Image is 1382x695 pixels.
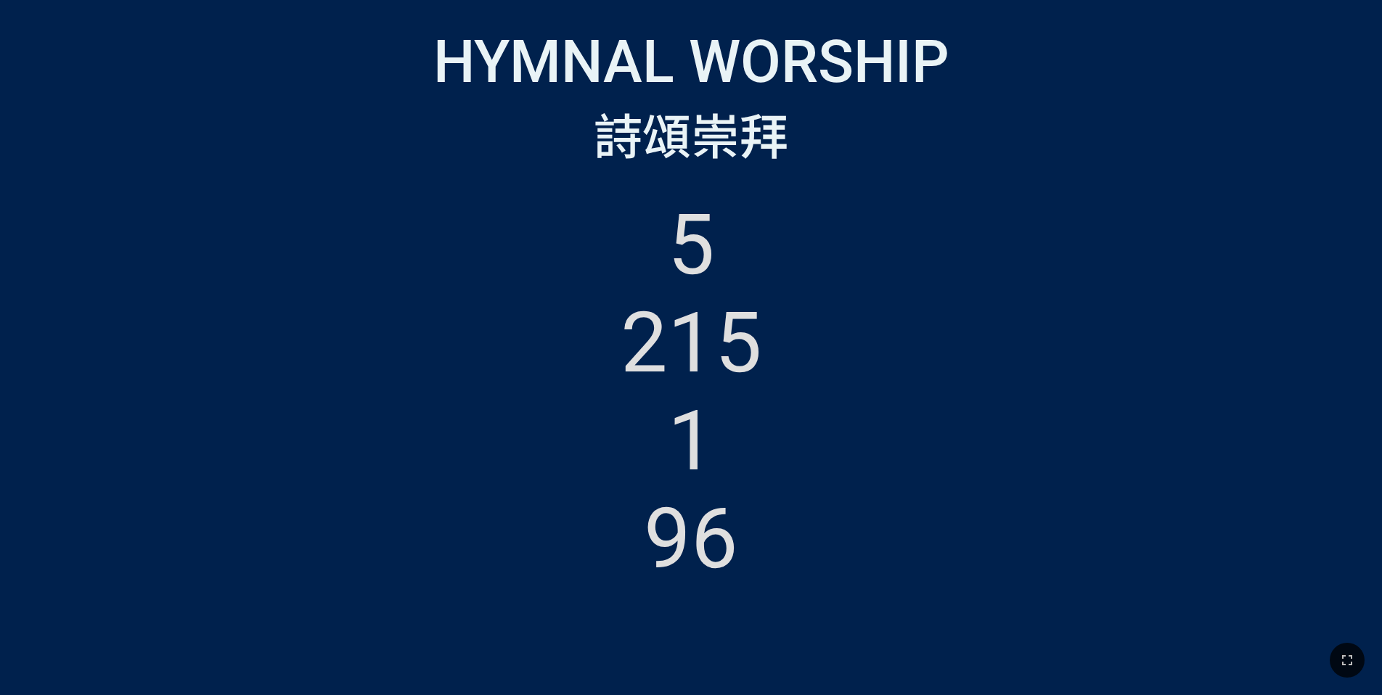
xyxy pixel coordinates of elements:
[668,392,715,490] li: 1
[594,98,788,168] span: 詩頌崇拜
[668,196,715,294] li: 5
[621,294,762,392] li: 215
[644,490,738,588] li: 96
[433,28,949,96] span: Hymnal Worship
